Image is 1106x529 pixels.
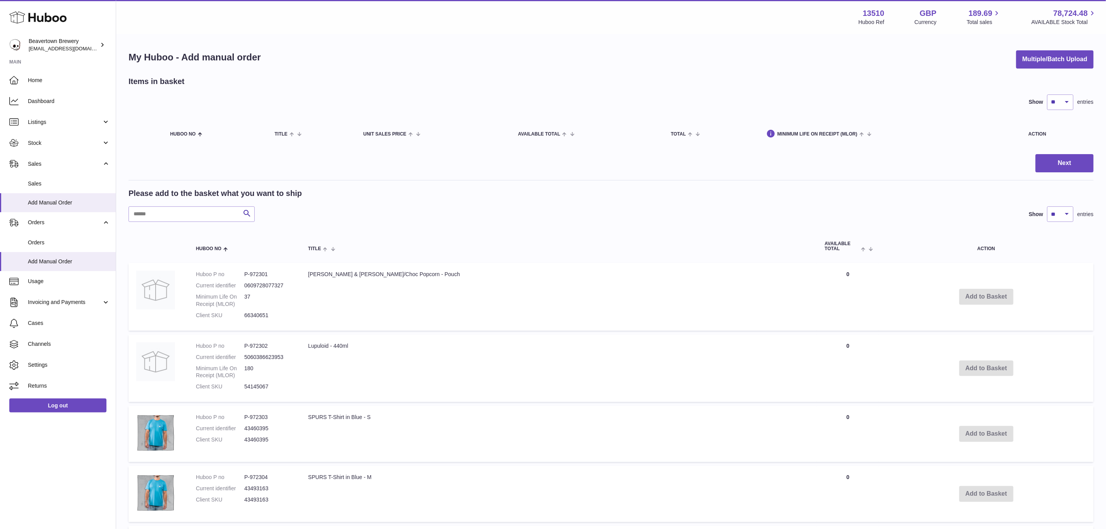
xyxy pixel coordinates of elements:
div: Currency [915,19,937,26]
span: 189.69 [969,8,992,19]
span: Home [28,77,110,84]
span: Channels [28,340,110,348]
span: Returns [28,382,110,390]
dd: 180 [244,365,293,380]
span: Huboo no [196,246,221,251]
span: Usage [28,278,110,285]
dd: 43460395 [244,436,293,443]
td: SPURS T-Shirt in Blue - S [300,406,817,462]
span: Unit Sales Price [363,132,406,137]
td: 0 [817,406,879,462]
span: Add Manual Order [28,258,110,265]
span: Dashboard [28,98,110,105]
span: Stock [28,139,102,147]
img: internalAdmin-13510@internal.huboo.com [9,39,21,51]
span: [EMAIL_ADDRESS][DOMAIN_NAME] [29,45,114,52]
td: Lupuloid - 440ml [300,335,817,402]
a: 78,724.48 AVAILABLE Stock Total [1031,8,1097,26]
div: Beavertown Brewery [29,38,98,52]
button: Next [1036,154,1094,172]
dt: Current identifier [196,485,244,492]
span: Invoicing and Payments [28,299,102,306]
span: Total sales [967,19,1001,26]
h1: My Huboo - Add manual order [129,51,261,64]
span: Title [274,132,287,137]
span: entries [1077,98,1094,106]
dd: 5060386623953 [244,354,293,361]
dt: Huboo P no [196,414,244,421]
img: Lupuloid - 440ml [136,342,175,381]
button: Multiple/Batch Upload [1016,50,1094,69]
dt: Client SKU [196,496,244,503]
dt: Minimum Life On Receipt (MLOR) [196,293,244,308]
td: 0 [817,335,879,402]
dt: Client SKU [196,312,244,319]
strong: GBP [920,8,936,19]
dd: P-972302 [244,342,293,350]
span: Minimum Life On Receipt (MLOR) [777,132,857,137]
dt: Huboo P no [196,342,244,350]
dt: Current identifier [196,354,244,361]
img: SPURS T-Shirt in Blue - M [136,474,175,512]
span: AVAILABLE Total [518,132,560,137]
dd: 0609728077327 [244,282,293,289]
td: 0 [817,466,879,522]
span: Sales [28,180,110,187]
span: 78,724.48 [1053,8,1088,19]
dd: 54145067 [244,383,293,390]
dd: P-972304 [244,474,293,481]
dd: 43460395 [244,425,293,432]
dt: Huboo P no [196,474,244,481]
span: Huboo no [170,132,196,137]
label: Show [1029,98,1043,106]
strong: 13510 [863,8,885,19]
dt: Client SKU [196,436,244,443]
dt: Current identifier [196,282,244,289]
span: AVAILABLE Stock Total [1031,19,1097,26]
td: SPURS T-Shirt in Blue - M [300,466,817,522]
span: Cases [28,319,110,327]
td: [PERSON_NAME] & [PERSON_NAME]/Choc Popcorn - Pouch [300,263,817,330]
span: Settings [28,361,110,369]
dd: 43493163 [244,485,293,492]
h2: Please add to the basket what you want to ship [129,188,302,199]
dd: 37 [244,293,293,308]
a: Log out [9,398,106,412]
dd: P-972301 [244,271,293,278]
dt: Current identifier [196,425,244,432]
span: entries [1077,211,1094,218]
span: Listings [28,119,102,126]
label: Show [1029,211,1043,218]
span: AVAILABLE Total [825,241,859,251]
span: Title [308,246,321,251]
th: Action [879,234,1094,259]
dt: Huboo P no [196,271,244,278]
span: Orders [28,239,110,246]
dt: Client SKU [196,383,244,390]
div: Action [1029,132,1086,137]
dd: 43493163 [244,496,293,503]
dd: P-972303 [244,414,293,421]
span: Add Manual Order [28,199,110,206]
dt: Minimum Life On Receipt (MLOR) [196,365,244,380]
span: Total [671,132,686,137]
td: 0 [817,263,879,330]
dd: 66340651 [244,312,293,319]
h2: Items in basket [129,76,185,87]
img: SPURS T-Shirt in Blue - S [136,414,175,452]
div: Huboo Ref [859,19,885,26]
span: Orders [28,219,102,226]
a: 189.69 Total sales [967,8,1001,26]
span: Sales [28,160,102,168]
img: Joe & Sephs Caramel/Choc Popcorn - Pouch [136,271,175,309]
